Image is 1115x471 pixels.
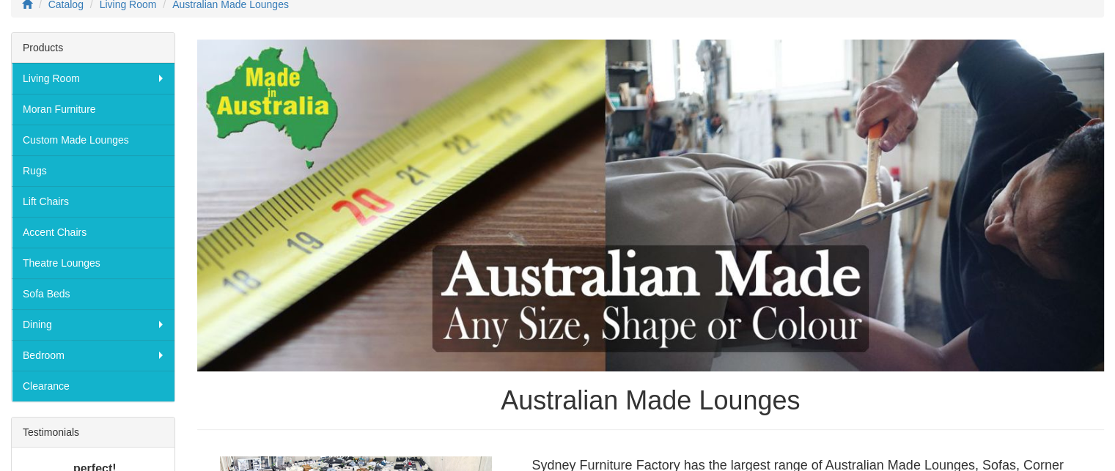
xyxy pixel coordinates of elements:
[197,386,1105,415] h1: Australian Made Lounges
[12,309,174,340] a: Dining
[12,340,174,371] a: Bedroom
[12,371,174,401] a: Clearance
[12,33,174,63] div: Products
[197,40,1105,372] img: Australian Made Lounges
[12,418,174,448] div: Testimonials
[12,155,174,186] a: Rugs
[12,217,174,248] a: Accent Chairs
[12,278,174,309] a: Sofa Beds
[12,186,174,217] a: Lift Chairs
[12,248,174,278] a: Theatre Lounges
[12,94,174,125] a: Moran Furniture
[12,125,174,155] a: Custom Made Lounges
[12,63,174,94] a: Living Room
